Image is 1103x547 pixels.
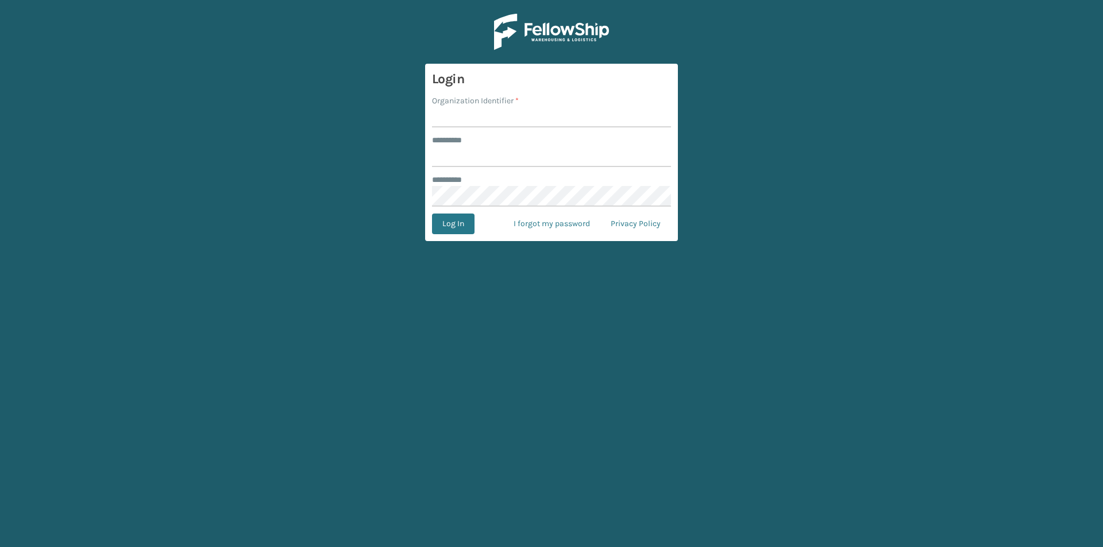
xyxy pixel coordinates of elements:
img: Logo [494,14,609,50]
button: Log In [432,214,475,234]
label: Organization Identifier [432,95,519,107]
a: Privacy Policy [600,214,671,234]
h3: Login [432,71,671,88]
a: I forgot my password [503,214,600,234]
